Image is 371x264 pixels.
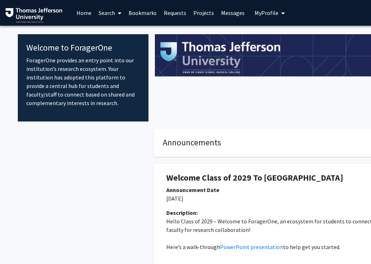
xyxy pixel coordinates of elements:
[190,0,218,25] a: Projects
[220,243,283,250] a: PowerPoint presentation
[125,0,160,25] a: Bookmarks
[26,43,140,53] h4: Welcome to ForagerOne
[255,9,278,16] span: My Profile
[5,8,62,23] img: Thomas Jefferson University Logo
[73,0,95,25] a: Home
[160,0,190,25] a: Requests
[26,56,140,107] p: ForagerOne provides an entry point into our institution’s research ecosystem. Your institution ha...
[5,232,30,259] iframe: Chat
[218,0,248,25] a: Messages
[95,0,125,25] a: Search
